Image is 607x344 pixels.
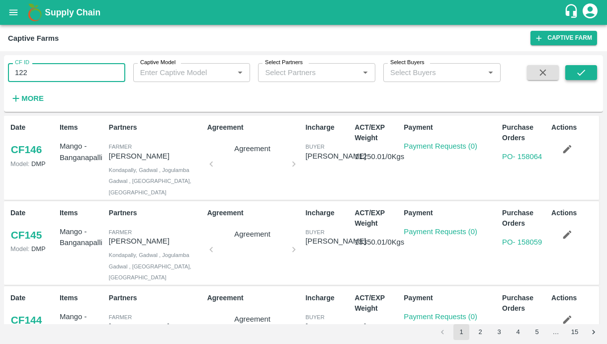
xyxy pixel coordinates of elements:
p: Items [60,122,105,133]
p: Incharge [305,293,350,303]
label: Select Buyers [390,59,425,67]
input: Enter CF ID [8,63,125,82]
p: Incharge [305,208,350,218]
span: buyer [305,229,324,235]
p: Date [10,293,56,303]
span: Farmer [109,144,132,150]
img: logo [25,2,45,22]
p: DMP [10,244,56,254]
a: Supply Chain [45,5,564,19]
span: Model: [10,245,29,253]
p: Incharge [305,122,350,133]
p: ACT/EXP Weight [354,293,400,314]
button: More [8,90,46,107]
button: Go to page 4 [510,324,526,340]
input: Select Partners [261,66,343,79]
p: Purchase Orders [502,293,547,314]
button: Go to page 5 [529,324,545,340]
p: Payment [404,208,498,218]
span: Farmer [109,229,132,235]
span: buyer [305,314,324,320]
div: Captive Farms [8,32,59,45]
span: Farmer [109,314,132,320]
p: Payment [404,122,498,133]
div: [PERSON_NAME] [305,321,366,332]
button: Go to page 3 [491,324,507,340]
p: Date [10,208,56,218]
p: Mango - Banganapalli [60,141,105,163]
p: Agreement [207,208,302,218]
p: Date [10,122,56,133]
p: Mango - Banganapalli [60,311,105,334]
p: Partners [109,293,203,303]
input: Select Buyers [386,66,468,79]
p: Mango - Banganapalli [60,226,105,249]
p: 6324.99 / 0 Kgs [354,322,400,333]
a: CF144 [10,311,42,329]
span: buyer [305,144,324,150]
label: Select Partners [265,59,303,67]
p: Actions [551,293,597,303]
span: Kondapally, Gadwal , Jogulamba Gadwal , [GEOGRAPHIC_DATA], [GEOGRAPHIC_DATA] [109,167,191,195]
p: Agreement [215,229,290,240]
strong: More [21,94,44,102]
label: Captive Model [140,59,175,67]
button: Go to page 2 [472,324,488,340]
p: Agreement [207,122,302,133]
span: Model: [10,160,29,168]
a: CF145 [10,226,42,244]
button: page 1 [453,324,469,340]
a: PO- 157534 [502,323,542,331]
span: Kondapally, Gadwal , Jogulamba Gadwal , [GEOGRAPHIC_DATA], [GEOGRAPHIC_DATA] [109,252,191,280]
p: Agreement [215,143,290,154]
p: ACT/EXP Weight [354,122,400,143]
a: Payment Requests (0) [404,313,477,321]
p: Partners [109,122,203,133]
p: 11250.01 / 0 Kgs [354,151,400,162]
div: [PERSON_NAME] [305,151,366,162]
nav: pagination navigation [433,324,603,340]
p: ACT/EXP Weight [354,208,400,229]
a: PO- 158064 [502,153,542,161]
button: Go to page 15 [567,324,583,340]
p: Purchase Orders [502,208,547,229]
b: Supply Chain [45,7,100,17]
p: Partners [109,208,203,218]
p: Actions [551,208,597,218]
p: [PERSON_NAME] [109,321,203,332]
p: Payment [404,293,498,303]
p: 13350.01 / 0 Kgs [354,237,400,248]
a: PO- 158059 [502,238,542,246]
a: Payment Requests (0) [404,142,477,150]
div: customer-support [564,3,581,21]
p: Items [60,208,105,218]
p: Actions [551,122,597,133]
button: open drawer [2,1,25,24]
p: Agreement [215,314,290,325]
p: Purchase Orders [502,122,547,143]
div: account of current user [581,2,599,23]
p: Agreement [207,293,302,303]
div: [PERSON_NAME] [305,236,366,247]
p: [PERSON_NAME] [109,236,203,247]
a: Captive Farm [530,31,597,45]
p: Items [60,293,105,303]
a: CF146 [10,141,42,159]
button: Open [484,66,497,79]
button: Open [359,66,372,79]
button: Open [234,66,247,79]
a: Payment Requests (0) [404,228,477,236]
p: DMP [10,159,56,169]
p: [PERSON_NAME] [109,151,203,162]
input: Enter Captive Model [136,66,231,79]
div: … [548,328,564,337]
button: Go to next page [586,324,602,340]
label: CF ID [15,59,29,67]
